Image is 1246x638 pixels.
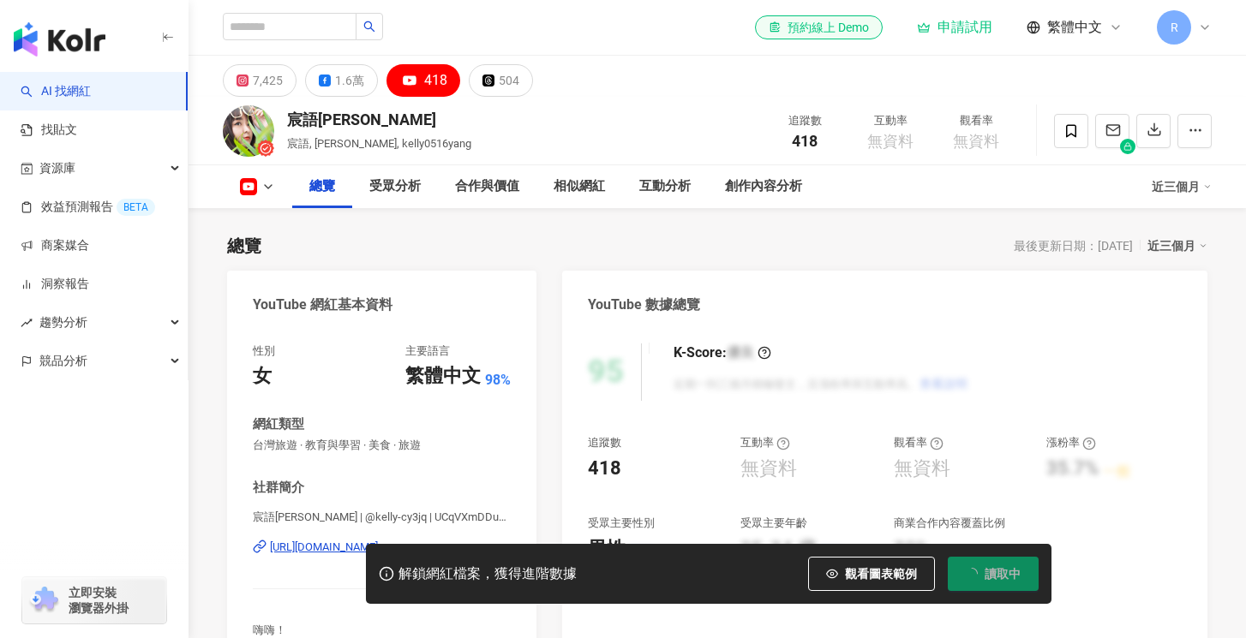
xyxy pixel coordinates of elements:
div: 預約線上 Demo [769,19,869,36]
span: 418 [792,132,818,150]
span: 競品分析 [39,342,87,380]
span: 趨勢分析 [39,303,87,342]
div: YouTube 網紅基本資料 [253,295,392,314]
span: 資源庫 [39,149,75,188]
div: 男性 [588,536,626,563]
div: 近三個月 [1147,235,1207,257]
img: chrome extension [27,587,61,614]
div: 受眾主要性別 [588,516,655,531]
div: 總覽 [227,234,261,258]
div: 繁體中文 [405,363,481,390]
div: 受眾主要年齡 [740,516,807,531]
div: 網紅類型 [253,415,304,433]
span: 立即安裝 瀏覽器外掛 [69,585,129,616]
div: 7,425 [253,69,283,92]
button: 讀取中 [948,557,1039,591]
a: 找貼文 [21,122,77,139]
span: search [363,21,375,33]
div: 504 [499,69,519,92]
div: 社群簡介 [253,479,304,497]
div: 最後更新日期：[DATE] [1014,239,1133,253]
a: chrome extension立即安裝 瀏覽器外掛 [22,577,166,623]
button: 觀看圖表範例 [808,557,935,591]
div: 互動率 [740,435,790,450]
div: 追蹤數 [588,435,621,450]
span: 繁體中文 [1047,18,1102,37]
div: 近三個月 [1152,173,1212,200]
div: 主要語言 [405,343,450,359]
div: 418 [588,456,621,482]
div: YouTube 數據總覽 [588,295,700,314]
a: 洞察報告 [21,276,89,293]
a: 商案媒合 [21,237,89,254]
span: R [1171,18,1178,37]
div: 合作與價值 [455,176,519,197]
span: 觀看圖表範例 [845,567,917,581]
span: 宸語[PERSON_NAME] | @kelly-cy3jq | UCqVXmDDupcv9e_aQotqSX2A [253,510,511,525]
div: 互動分析 [639,176,691,197]
a: 預約線上 Demo [755,15,883,39]
div: 互動率 [858,112,923,129]
div: 漲粉率 [1046,435,1096,450]
button: 418 [386,64,460,97]
span: 台灣旅遊 · 教育與學習 · 美食 · 旅遊 [253,438,511,453]
div: 無資料 [740,456,797,482]
div: 相似網紅 [554,176,605,197]
div: 宸語[PERSON_NAME] [287,109,471,130]
span: 無資料 [867,133,914,150]
button: 504 [469,64,533,97]
div: 1.6萬 [335,69,364,92]
div: 創作內容分析 [725,176,802,197]
div: K-Score : [674,343,771,362]
div: 418 [424,69,447,92]
a: 效益預測報告BETA [21,199,155,216]
button: 1.6萬 [305,64,378,97]
span: loading [964,566,979,581]
span: rise [21,317,33,329]
div: 無資料 [894,456,950,482]
div: 受眾分析 [369,176,421,197]
a: [URL][DOMAIN_NAME] [253,540,511,555]
div: 商業合作內容覆蓋比例 [894,516,1005,531]
span: 宸語, [PERSON_NAME], kelly0516yang [287,137,471,150]
span: 98% [485,371,511,390]
div: 觀看率 [943,112,1009,129]
div: [URL][DOMAIN_NAME] [270,540,378,555]
img: logo [14,22,105,57]
span: 無資料 [953,133,999,150]
div: 觀看率 [894,435,943,450]
a: 申請試用 [917,19,992,36]
button: 7,425 [223,64,297,97]
div: 解鎖網紅檔案，獲得進階數據 [398,565,577,583]
a: searchAI 找網紅 [21,83,91,100]
div: 總覽 [309,176,335,197]
div: 追蹤數 [772,112,837,129]
div: 女 [253,363,272,390]
span: 讀取中 [985,567,1021,581]
div: 性別 [253,343,275,359]
img: KOL Avatar [223,105,274,157]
